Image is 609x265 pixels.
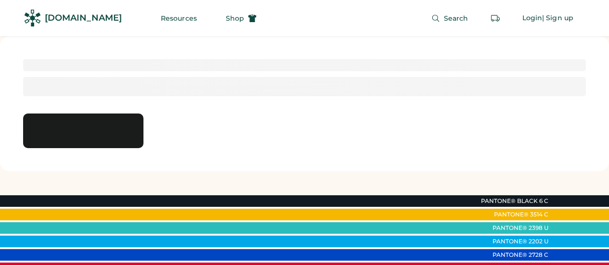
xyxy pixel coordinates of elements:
button: Search [420,9,480,28]
button: Retrieve an order [486,9,505,28]
div: | Sign up [542,13,573,23]
button: Shop [214,9,268,28]
button: Resources [149,9,208,28]
div: [DOMAIN_NAME] [45,12,122,24]
img: Rendered Logo - Screens [24,10,41,26]
span: Search [444,15,468,22]
span: Shop [226,15,244,22]
div: Login [522,13,543,23]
